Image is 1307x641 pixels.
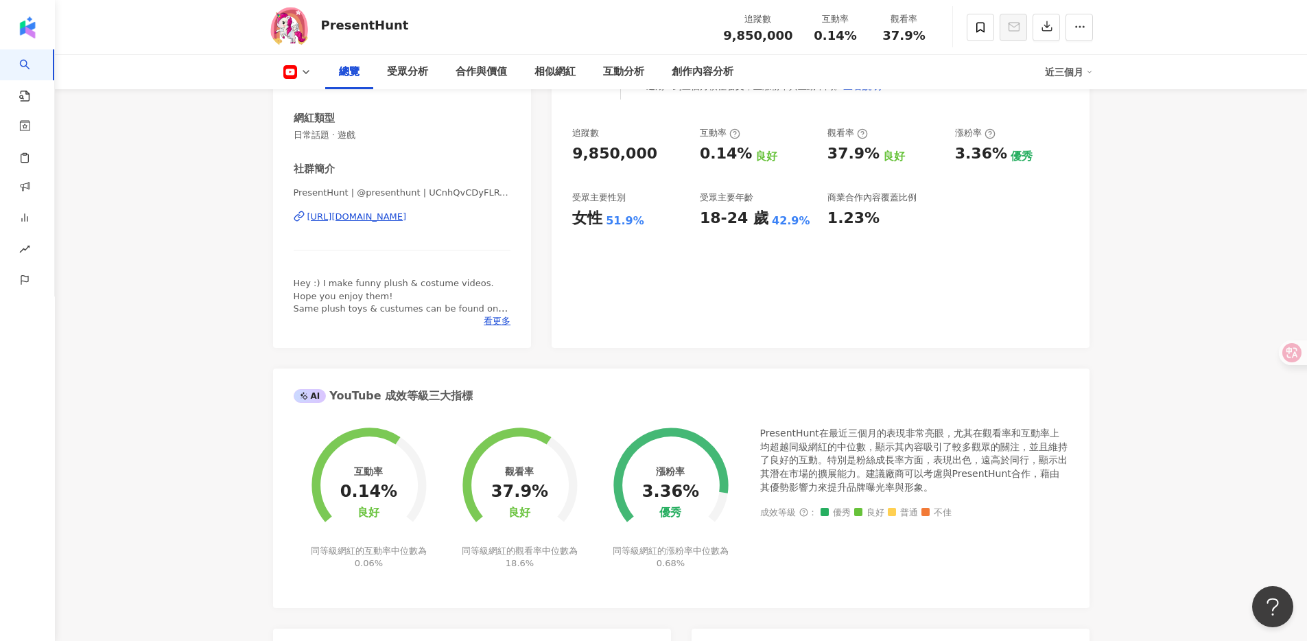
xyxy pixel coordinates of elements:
[810,12,862,26] div: 互動率
[760,508,1069,518] div: 成效等級 ：
[309,545,429,570] div: 同等級網紅的互動率中位數為
[572,208,602,229] div: 女性
[821,508,851,518] span: 優秀
[657,558,685,568] span: 0.68%
[1045,61,1093,83] div: 近三個月
[700,127,740,139] div: 互動率
[19,49,47,103] a: search
[814,29,856,43] span: 0.14%
[955,127,996,139] div: 漲粉率
[506,558,534,568] span: 18.6%
[888,508,918,518] span: 普通
[1011,149,1033,164] div: 優秀
[456,64,507,80] div: 合作與價值
[294,388,473,404] div: YouTube 成效等級三大指標
[16,16,38,38] img: logo icon
[505,466,534,477] div: 觀看率
[534,64,576,80] div: 相似網紅
[882,29,925,43] span: 37.9%
[955,143,1007,165] div: 3.36%
[700,143,752,165] div: 0.14%
[460,545,580,570] div: 同等級網紅的觀看率中位數為
[572,191,626,204] div: 受眾主要性別
[772,213,810,229] div: 42.9%
[656,466,685,477] div: 漲粉率
[603,64,644,80] div: 互動分析
[508,506,530,520] div: 良好
[484,315,510,327] span: 看更多
[700,208,768,229] div: 18-24 歲
[357,506,379,520] div: 良好
[659,506,681,520] div: 優秀
[294,278,508,326] span: Hey :) I make funny plush & costume videos. Hope you enjoy them! Same plush toys & custumes can b...
[270,7,311,48] img: KOL Avatar
[672,64,733,80] div: 創作內容分析
[760,427,1069,494] div: PresentHunt在最近三個月的表現非常亮眼，尤其在觀看率和互動率上均超越同級網紅的中位數，顯示其內容吸引了較多觀眾的關注，並且維持了良好的互動。特別是粉絲成長率方面，表現出色，遠高於同行，...
[723,12,792,26] div: 追蹤數
[294,211,511,223] a: [URL][DOMAIN_NAME]
[827,127,868,139] div: 觀看率
[572,127,599,139] div: 追蹤數
[723,28,792,43] span: 9,850,000
[339,64,360,80] div: 總覽
[854,508,884,518] span: 良好
[611,545,731,570] div: 同等級網紅的漲粉率中位數為
[921,508,952,518] span: 不佳
[827,208,880,229] div: 1.23%
[340,482,397,502] div: 0.14%
[827,191,917,204] div: 商業合作內容覆蓋比例
[294,111,335,126] div: 網紅類型
[491,482,548,502] div: 37.9%
[294,162,335,176] div: 社群簡介
[354,466,383,477] div: 互動率
[572,143,657,165] div: 9,850,000
[355,558,383,568] span: 0.06%
[294,389,327,403] div: AI
[387,64,428,80] div: 受眾分析
[878,12,930,26] div: 觀看率
[19,235,30,266] span: rise
[700,191,753,204] div: 受眾主要年齡
[883,149,905,164] div: 良好
[321,16,409,34] div: PresentHunt
[294,187,511,199] span: PresentHunt | @presenthunt | UCnhQvCDyFLRTyhHwqI2pAAA
[827,143,880,165] div: 37.9%
[642,482,699,502] div: 3.36%
[606,213,644,229] div: 51.9%
[755,149,777,164] div: 良好
[294,129,511,141] span: 日常話題 · 遊戲
[307,211,407,223] div: [URL][DOMAIN_NAME]
[1252,586,1293,627] iframe: Help Scout Beacon - Open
